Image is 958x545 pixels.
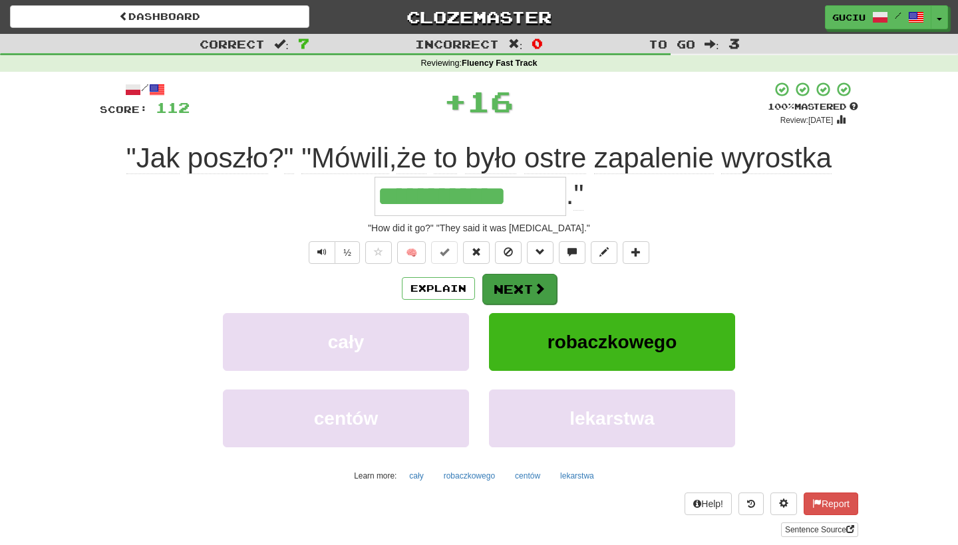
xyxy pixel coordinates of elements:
[335,241,360,264] button: ½
[397,142,426,174] span: że
[156,99,190,116] span: 112
[314,408,378,429] span: centów
[559,241,585,264] button: Discuss sentence (alt+u)
[566,179,584,211] span: .
[200,37,265,51] span: Correct
[354,471,397,481] small: Learn more:
[465,142,516,174] span: było
[728,35,740,51] span: 3
[188,142,268,174] span: poszło
[553,466,601,486] button: lekarstwa
[284,142,294,174] span: "
[508,39,523,50] span: :
[444,81,467,121] span: +
[527,241,554,264] button: Grammar (alt+g)
[768,101,858,113] div: Mastered
[126,142,832,174] span: ? ,
[649,37,695,51] span: To go
[768,101,794,112] span: 100 %
[415,37,499,51] span: Incorrect
[223,389,469,447] button: centów
[467,84,514,118] span: 16
[721,142,832,174] span: wyrostka
[100,81,190,98] div: /
[100,221,858,235] div: "How did it go?" "They said it was [MEDICAL_DATA]."
[780,116,834,125] small: Review: [DATE]
[402,277,475,300] button: Explain
[832,11,866,23] span: Guciu
[623,241,649,264] button: Add to collection (alt+a)
[365,241,392,264] button: Favorite sentence (alt+f)
[306,241,360,264] div: Text-to-speech controls
[594,142,714,174] span: zapalenie
[328,332,365,352] span: cały
[301,142,389,174] span: "Mówili
[895,11,901,20] span: /
[524,142,586,174] span: ostre
[462,58,537,68] strong: Fluency Fast Track
[223,313,469,371] button: cały
[298,35,309,51] span: 7
[329,5,629,29] a: Clozemaster
[495,241,522,264] button: Ignore sentence (alt+i)
[431,241,458,264] button: Set this sentence to 100% Mastered (alt+m)
[100,104,148,115] span: Score:
[685,492,732,515] button: Help!
[10,5,309,28] a: Dashboard
[126,142,180,174] span: "Jak
[434,142,457,174] span: to
[274,39,289,50] span: :
[436,466,502,486] button: robaczkowego
[573,179,583,211] span: "
[463,241,490,264] button: Reset to 0% Mastered (alt+r)
[591,241,617,264] button: Edit sentence (alt+d)
[532,35,543,51] span: 0
[781,522,858,537] a: Sentence Source
[508,466,548,486] button: centów
[738,492,764,515] button: Round history (alt+y)
[402,466,430,486] button: cały
[825,5,931,29] a: Guciu /
[705,39,719,50] span: :
[569,408,655,429] span: lekarstwa
[482,274,557,304] button: Next
[489,389,735,447] button: lekarstwa
[489,313,735,371] button: robaczkowego
[548,332,677,352] span: robaczkowego
[309,241,335,264] button: Play sentence audio (ctl+space)
[397,241,426,264] button: 🧠
[804,492,858,515] button: Report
